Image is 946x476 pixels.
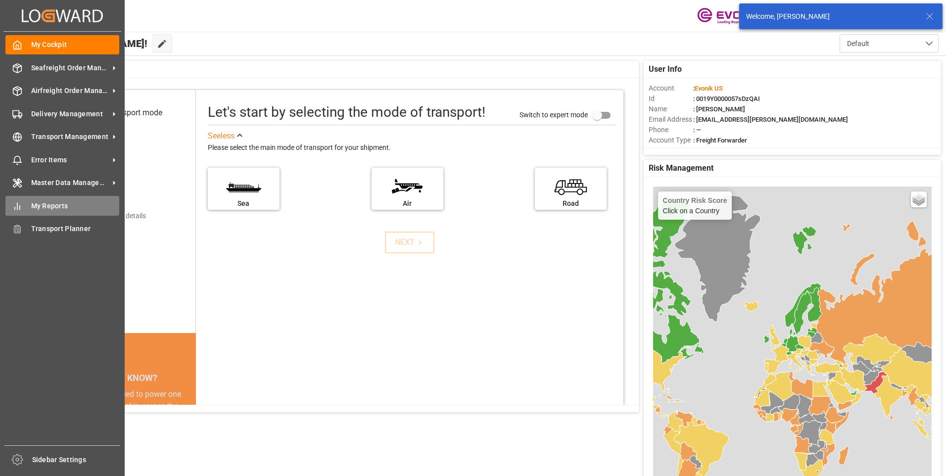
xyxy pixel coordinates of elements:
[31,132,109,142] span: Transport Management
[697,7,761,25] img: Evonik-brand-mark-Deep-Purple-RGB.jpeg_1700498283.jpeg
[385,232,434,253] button: NEXT
[649,125,693,135] span: Phone
[649,83,693,94] span: Account
[693,116,848,123] span: : [EMAIL_ADDRESS][PERSON_NAME][DOMAIN_NAME]
[31,155,109,165] span: Error Items
[31,63,109,73] span: Seafreight Order Management
[31,86,109,96] span: Airfreight Order Management
[847,39,869,49] span: Default
[31,201,120,211] span: My Reports
[649,63,682,75] span: User Info
[31,224,120,234] span: Transport Planner
[520,110,588,118] span: Switch to expert mode
[695,85,723,92] span: Evonik US
[31,40,120,50] span: My Cockpit
[5,219,119,238] a: Transport Planner
[649,104,693,114] span: Name
[663,196,727,204] h4: Country Risk Score
[649,114,693,125] span: Email Address
[663,196,727,215] div: Click on a Country
[5,35,119,54] a: My Cockpit
[84,211,146,221] div: Add shipping details
[746,11,916,22] div: Welcome, [PERSON_NAME]
[41,34,147,53] span: Hello [PERSON_NAME]!
[32,455,121,465] span: Sidebar Settings
[31,109,109,119] span: Delivery Management
[840,34,939,53] button: open menu
[31,178,109,188] span: Master Data Management
[540,198,602,209] div: Road
[208,130,235,142] div: See less
[5,196,119,215] a: My Reports
[911,191,927,207] a: Layers
[649,94,693,104] span: Id
[377,198,438,209] div: Air
[182,388,196,472] button: next slide / item
[649,135,693,145] span: Account Type
[693,95,760,102] span: : 0019Y0000057sDzQAI
[395,237,425,248] div: NEXT
[693,105,745,113] span: : [PERSON_NAME]
[649,162,713,174] span: Risk Management
[213,198,275,209] div: Sea
[208,102,485,123] div: Let's start by selecting the mode of transport!
[693,85,723,92] span: :
[693,126,701,134] span: : —
[208,142,616,154] div: Please select the main mode of transport for your shipment.
[693,137,747,144] span: : Freight Forwarder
